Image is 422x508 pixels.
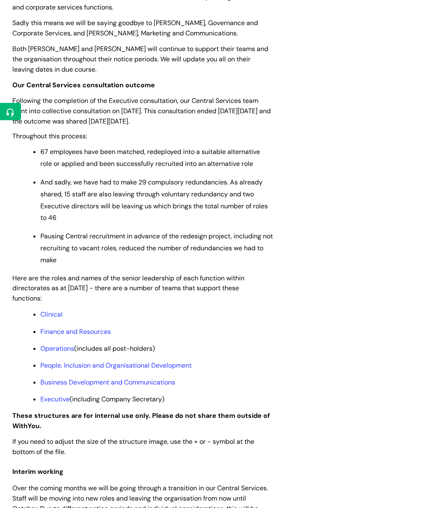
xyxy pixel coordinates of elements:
a: Finance and Resources [40,327,111,336]
a: Operations [40,344,74,353]
p: And sadly, we have had to make 29 compulsory redundancies. As already shared, 15 staff are also l... [40,177,273,224]
span: (includes all post-holders) [40,344,155,353]
strong: These structures are for internal use only. Please do not share them outside of WithYou. [12,411,270,430]
span: Here are the roles and names of the senior leadership of each function within directorates as at ... [12,274,244,303]
span: Sadly this means we will be saying goodbye to [PERSON_NAME], Governance and Corporate Services, a... [12,19,258,37]
span: (including Company Secretary) [40,395,164,403]
strong: Our Central Services consultation outcome [12,81,155,89]
span: If you need to adjust the size of the structure image, use the + or - symbol at the bottom of the... [12,437,254,456]
a: Business Development and Communications [40,378,175,387]
span: Both [PERSON_NAME] and [PERSON_NAME] will continue to support their teams and the organisation th... [12,44,268,74]
span: Throughout this process: [12,132,87,140]
span: Interim working [12,467,63,476]
p: 67 employees have been matched, redeployed into a suitable alternative role or applied and been s... [40,146,273,170]
p: Pausing Central recruitment in advance of the redesign project, including not recruiting to vacan... [40,231,273,266]
span: Following the completion of the Executive consultation, our Central Services team went into colle... [12,96,271,126]
a: Executive [40,395,70,403]
a: People, Inclusion and Organisational Development [40,361,192,370]
a: Clinical [40,310,63,319]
